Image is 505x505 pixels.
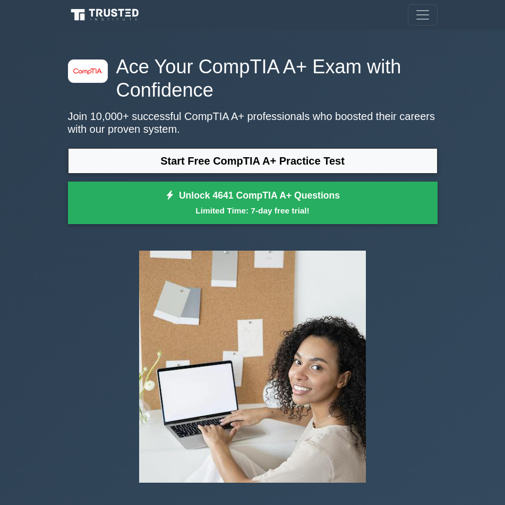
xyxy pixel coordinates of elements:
[68,110,438,135] p: Join 10,000+ successful CompTIA A+ professionals who boosted their careers with our proven system.
[68,55,438,101] h1: Ace Your CompTIA A+ Exam with Confidence
[81,204,424,217] small: Limited Time: 7-day free trial!
[68,182,438,224] a: Unlock 4641 CompTIA A+ QuestionsLimited Time: 7-day free trial!
[408,4,438,25] button: Toggle navigation
[68,148,438,174] a: Start Free CompTIA A+ Practice Test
